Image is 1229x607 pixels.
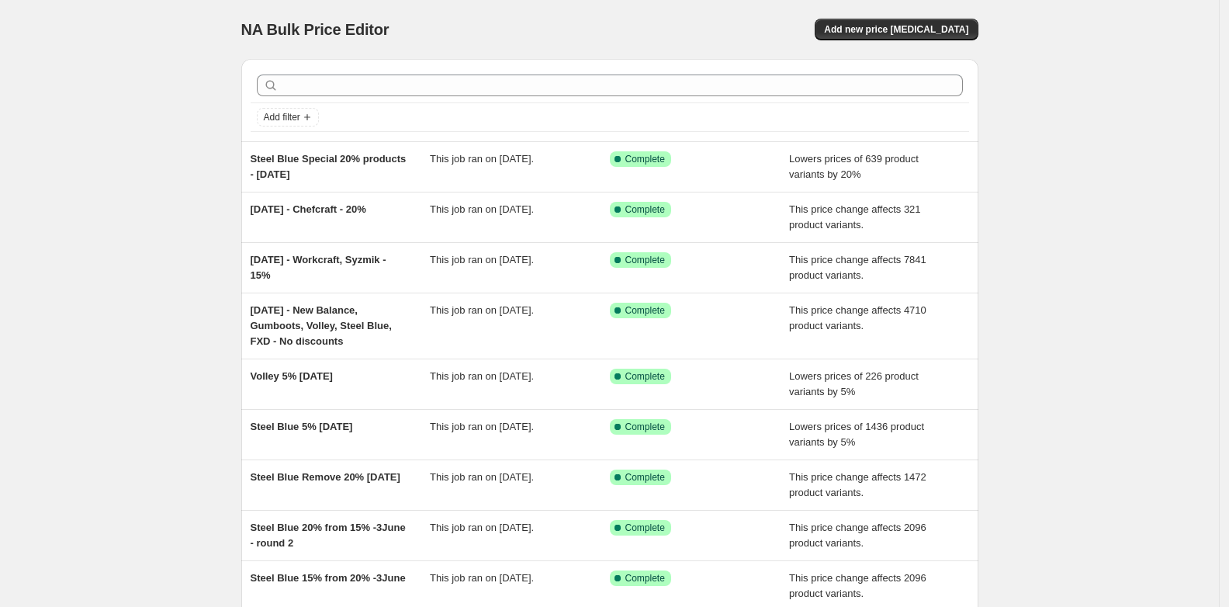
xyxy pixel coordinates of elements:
[430,471,534,483] span: This job ran on [DATE].
[789,304,926,331] span: This price change affects 4710 product variants.
[625,304,665,317] span: Complete
[251,572,406,584] span: Steel Blue 15% from 20% -3June
[789,421,924,448] span: Lowers prices of 1436 product variants by 5%
[430,203,534,215] span: This job ran on [DATE].
[789,572,926,599] span: This price change affects 2096 product variants.
[625,370,665,383] span: Complete
[430,254,534,265] span: This job ran on [DATE].
[625,153,665,165] span: Complete
[251,304,392,347] span: [DATE] - New Balance, Gumboots, Volley, Steel Blue, FXD - No discounts
[789,153,919,180] span: Lowers prices of 639 product variants by 20%
[251,203,366,215] span: [DATE] - Chefcraft - 20%
[625,421,665,433] span: Complete
[789,522,926,549] span: This price change affects 2096 product variants.
[430,572,534,584] span: This job ran on [DATE].
[625,471,665,484] span: Complete
[430,421,534,432] span: This job ran on [DATE].
[430,522,534,533] span: This job ran on [DATE].
[430,370,534,382] span: This job ran on [DATE].
[625,254,665,266] span: Complete
[789,471,926,498] span: This price change affects 1472 product variants.
[789,370,919,397] span: Lowers prices of 226 product variants by 5%
[251,254,386,281] span: [DATE] - Workcraft, Syzmik - 15%
[264,111,300,123] span: Add filter
[241,21,389,38] span: NA Bulk Price Editor
[824,23,968,36] span: Add new price [MEDICAL_DATA]
[257,108,319,127] button: Add filter
[815,19,978,40] button: Add new price [MEDICAL_DATA]
[251,522,406,549] span: Steel Blue 20% from 15% -3June - round 2
[625,203,665,216] span: Complete
[251,471,400,483] span: Steel Blue Remove 20% [DATE]
[430,304,534,316] span: This job ran on [DATE].
[789,254,926,281] span: This price change affects 7841 product variants.
[625,522,665,534] span: Complete
[789,203,921,231] span: This price change affects 321 product variants.
[625,572,665,584] span: Complete
[251,370,333,382] span: Volley 5% [DATE]
[251,421,353,432] span: Steel Blue 5% [DATE]
[430,153,534,165] span: This job ran on [DATE].
[251,153,407,180] span: Steel Blue Special 20% products - [DATE]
